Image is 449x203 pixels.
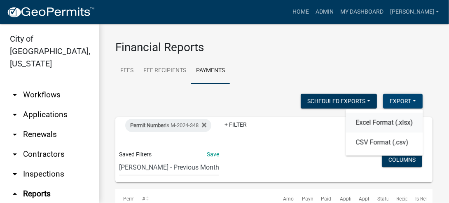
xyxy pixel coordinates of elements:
[10,169,20,179] i: arrow_drop_down
[207,151,219,158] a: Save
[321,196,331,202] span: Paid
[382,152,422,167] button: Columns
[337,4,387,20] a: My Dashboard
[115,40,433,54] h3: Financial Reports
[123,196,142,202] span: Permit #
[378,196,392,202] span: Status
[346,113,423,132] button: Excel Format (.xlsx)
[346,132,423,152] button: CSV Format (.csv)
[302,196,340,202] span: Payment Method
[10,149,20,159] i: arrow_drop_down
[312,4,337,20] a: Admin
[383,94,423,109] button: Export
[130,122,165,128] span: Permit Number
[340,196,365,202] span: Application
[10,110,20,120] i: arrow_drop_down
[387,4,442,20] a: [PERSON_NAME]
[10,189,20,199] i: arrow_drop_up
[10,90,20,100] i: arrow_drop_down
[125,119,211,132] div: is M-2024-348
[138,58,191,84] a: Fee Recipients
[301,94,377,109] button: Scheduled Exports
[283,196,302,202] span: Amount
[397,196,419,202] span: Recipients
[119,150,152,159] span: Saved Filters
[218,117,253,132] a: + Filter
[115,58,138,84] a: Fees
[289,4,312,20] a: Home
[10,130,20,139] i: arrow_drop_down
[191,58,230,84] a: Payments
[415,196,441,202] span: Is Refunded
[359,196,380,202] span: Applicant
[142,196,145,202] span: #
